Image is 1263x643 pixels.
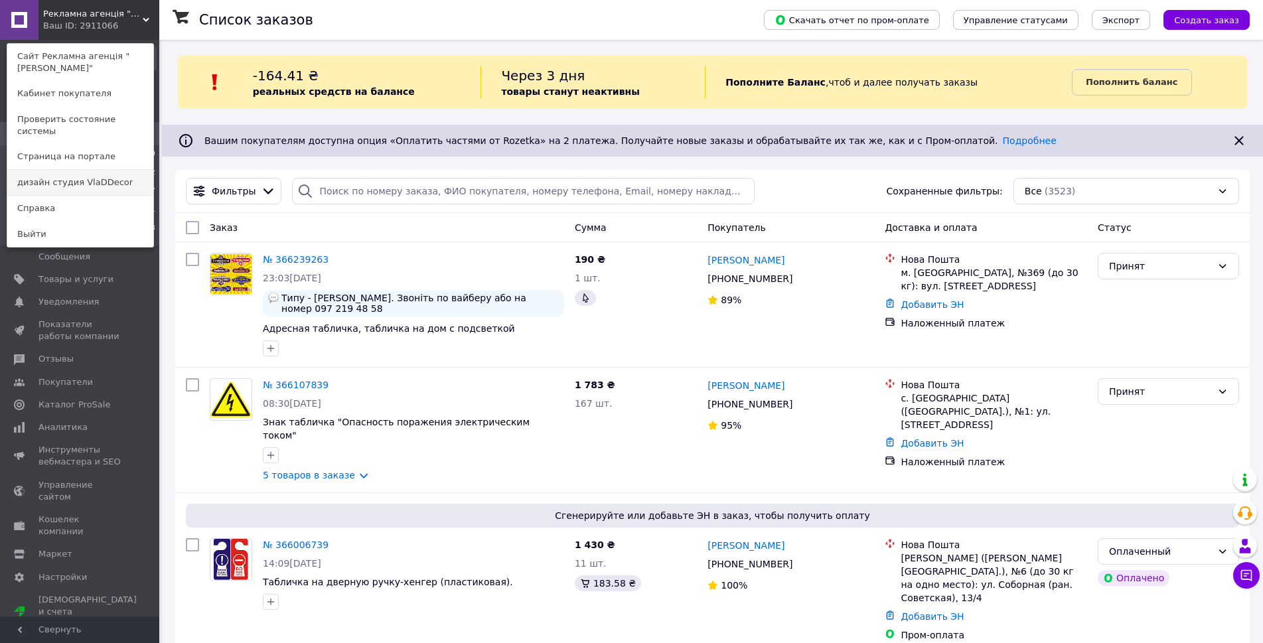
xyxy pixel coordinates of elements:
[210,253,252,295] a: Фото товару
[1086,77,1177,87] b: Пополнить баланс
[7,107,153,144] a: Проверить состояние системы
[38,251,90,263] span: Сообщения
[263,577,513,587] a: Табличка на дверную ручку-хенгер (пластиковая).
[575,539,615,550] span: 1 430 ₴
[210,254,252,295] img: Фото товару
[901,551,1087,605] div: [PERSON_NAME] ([PERSON_NAME][GEOGRAPHIC_DATA].), №6 (до 30 кг на одно место): ул. Соборная (ран. ...
[43,8,143,20] span: Рекламна агенція "VLAD"
[263,539,329,550] a: № 366006739
[953,10,1078,30] button: Управление статусами
[38,376,93,388] span: Покупатели
[263,470,355,480] a: 5 товаров в заказе
[263,254,329,265] a: № 366239263
[764,10,940,30] button: Скачать отчет по пром-оплате
[501,86,639,97] b: товары станут неактивны
[268,293,279,303] img: :speech_balloon:
[1045,186,1076,196] span: (3523)
[199,12,313,28] h1: Список заказов
[7,44,153,81] a: Сайт Рекламна агенція "[PERSON_NAME]"
[901,253,1087,266] div: Нова Пошта
[263,273,321,283] span: 23:03[DATE]
[210,378,252,421] a: Фото товару
[901,317,1087,330] div: Наложенный платеж
[210,538,252,581] a: Фото товару
[263,398,321,409] span: 08:30[DATE]
[1109,259,1212,273] div: Принят
[1109,384,1212,399] div: Принят
[721,580,747,591] span: 100%
[775,14,929,26] span: Скачать отчет по пром-оплате
[281,293,559,314] span: Типу - [PERSON_NAME]. Звоніть по вайберу або на номер 097 219 48 58
[901,266,1087,293] div: м. [GEOGRAPHIC_DATA], №369 (до 30 кг): вул. [STREET_ADDRESS]
[7,222,153,247] a: Выйти
[263,417,530,441] a: Знак табличка "Опасность поражения электрическим током"
[43,20,99,32] div: Ваш ID: 2911066
[38,444,123,468] span: Инструменты вебмастера и SEO
[212,184,256,198] span: Фильтры
[7,196,153,221] a: Справка
[7,81,153,106] a: Кабинет покупателя
[1174,15,1239,25] span: Создать заказ
[1092,10,1150,30] button: Экспорт
[38,319,123,342] span: Показатели работы компании
[214,539,248,580] img: Фото товару
[705,555,795,573] div: [PHONE_NUMBER]
[1102,15,1140,25] span: Экспорт
[7,144,153,169] a: Страница на портале
[38,421,88,433] span: Аналитика
[901,611,964,622] a: Добавить ЭН
[1003,135,1057,146] a: Подробнее
[205,72,225,92] img: :exclamation:
[1163,10,1250,30] button: Создать заказ
[38,514,123,537] span: Кошелек компании
[38,548,72,560] span: Маркет
[263,323,515,334] a: Адресная табличка, табличка на дом с подсветкой
[1109,544,1212,559] div: Оплаченный
[901,438,964,449] a: Добавить ЭН
[38,399,110,411] span: Каталог ProSale
[575,398,613,409] span: 167 шт.
[705,269,795,288] div: [PHONE_NUMBER]
[575,380,615,390] span: 1 783 ₴
[901,299,964,310] a: Добавить ЭН
[253,86,415,97] b: реальных средств на балансе
[501,68,585,84] span: Через 3 дня
[901,628,1087,642] div: Пром-оплата
[707,222,766,233] span: Покупатель
[575,254,605,265] span: 190 ₴
[575,222,607,233] span: Сумма
[901,538,1087,551] div: Нова Пошта
[901,378,1087,392] div: Нова Пошта
[38,273,113,285] span: Товары и услуги
[38,353,74,365] span: Отзывы
[210,222,238,233] span: Заказ
[725,77,826,88] b: Пополните Баланс
[705,66,1072,98] div: , чтоб и далее получать заказы
[705,395,795,413] div: [PHONE_NUMBER]
[1098,570,1169,586] div: Оплачено
[191,509,1234,522] span: Сгенерируйте или добавьте ЭН в заказ, чтобы получить оплату
[901,455,1087,468] div: Наложенный платеж
[1233,562,1260,589] button: Чат с покупателем
[707,253,784,267] a: [PERSON_NAME]
[575,558,607,569] span: 11 шт.
[253,68,319,84] span: -164.41 ₴
[38,571,87,583] span: Настройки
[901,392,1087,431] div: с. [GEOGRAPHIC_DATA] ([GEOGRAPHIC_DATA].), №1: ул. [STREET_ADDRESS]
[263,558,321,569] span: 14:09[DATE]
[886,184,1002,198] span: Сохраненные фильтры:
[575,273,601,283] span: 1 шт.
[263,380,329,390] a: № 366107839
[1025,184,1042,198] span: Все
[885,222,977,233] span: Доставка и оплата
[1098,222,1132,233] span: Статус
[38,479,123,503] span: Управление сайтом
[575,575,641,591] div: 183.58 ₴
[1150,14,1250,25] a: Создать заказ
[721,295,741,305] span: 89%
[210,382,252,418] img: Фото товару
[707,539,784,552] a: [PERSON_NAME]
